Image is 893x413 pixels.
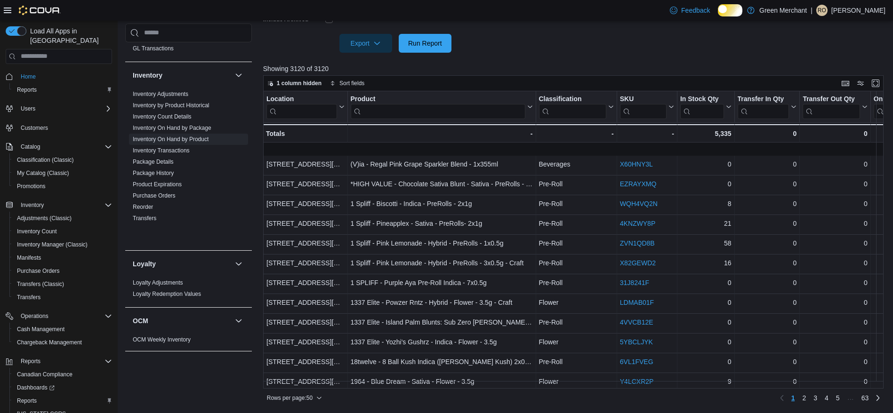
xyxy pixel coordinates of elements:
[17,156,74,164] span: Classification (Classic)
[620,160,653,167] a: X60HNY3L
[680,336,732,347] div: 0
[539,198,613,209] div: Pre-Roll
[9,83,116,96] button: Reports
[17,339,82,346] span: Chargeback Management
[870,78,881,89] button: Enter fullscreen
[17,228,57,235] span: Inventory Count
[620,377,654,385] a: Y4LCXR2P
[133,45,174,52] span: GL Transactions
[802,393,806,403] span: 2
[350,198,532,209] div: 1 Spliff - Biscotti - Indica - PreRolls - 2x1g
[17,199,48,211] button: Inventory
[2,310,116,323] button: Operations
[350,95,532,119] button: Product
[133,102,209,109] a: Inventory by Product Historical
[17,103,39,114] button: Users
[266,95,337,103] div: Location
[13,239,112,250] span: Inventory Manager (Classic)
[803,95,860,103] div: Transfer Out Qty
[266,128,345,139] div: Totals
[620,239,655,246] a: ZVN1QD8B
[680,217,732,229] div: 21
[266,237,345,248] div: [STREET_ADDRESS][PERSON_NAME]
[9,323,116,336] button: Cash Management
[776,392,788,404] button: Previous page
[13,337,86,348] a: Chargeback Management
[17,122,112,134] span: Customers
[13,167,73,179] a: My Catalog (Classic)
[21,124,48,132] span: Customers
[9,278,116,291] button: Transfers (Classic)
[737,356,796,367] div: 0
[266,158,345,169] div: [STREET_ADDRESS][PERSON_NAME]
[13,292,44,303] a: Transfers
[13,252,112,263] span: Manifests
[13,84,40,95] a: Reports
[9,212,116,225] button: Adjustments (Classic)
[17,141,44,152] button: Catalog
[350,375,532,387] div: 1964 - Blue Dream - Sativa - Flower - 3.5g
[13,239,91,250] a: Inventory Manager (Classic)
[13,265,112,277] span: Purchase Orders
[17,183,46,190] span: Promotions
[266,356,345,367] div: [STREET_ADDRESS][PERSON_NAME]
[620,318,653,326] a: 4VVCB12E
[350,336,532,347] div: 1337 Elite - Yozhi's Gushrz - Indica - Flower - 3.5g
[133,136,209,143] a: Inventory On Hand by Product
[17,384,55,391] span: Dashboards
[19,6,61,15] img: Cova
[350,356,532,367] div: 18twelve - 8 Ball Kush Indica ([PERSON_NAME] Kush) 2x0.5g
[9,180,116,193] button: Promotions
[17,122,52,134] a: Customers
[803,95,867,119] button: Transfer Out Qty
[680,95,724,119] div: In Stock Qty
[345,34,386,53] span: Export
[17,397,37,405] span: Reports
[539,356,613,367] div: Pre-Roll
[13,181,112,192] span: Promotions
[620,219,655,227] a: 4KNZWY8P
[13,154,78,166] a: Classification (Classic)
[350,95,525,103] div: Product
[133,290,201,298] span: Loyalty Redemption Values
[13,181,49,192] a: Promotions
[803,217,867,229] div: 0
[13,395,112,406] span: Reports
[133,113,192,120] span: Inventory Count Details
[17,326,64,333] span: Cash Management
[266,375,345,387] div: [STREET_ADDRESS][PERSON_NAME]
[125,334,252,351] div: OCM
[620,199,658,207] a: WQH4VQ2N
[818,5,826,16] span: RO
[9,394,116,407] button: Reports
[776,390,884,405] nav: Pagination for preceding grid
[803,237,867,248] div: 0
[13,278,112,290] span: Transfers (Classic)
[13,213,112,224] span: Adjustments (Classic)
[803,198,867,209] div: 0
[539,158,613,169] div: Beverages
[737,336,796,347] div: 0
[803,257,867,268] div: 0
[13,167,112,179] span: My Catalog (Classic)
[133,159,174,165] a: Package Details
[350,237,532,248] div: 1 Spliff - Pink Lemonade - Hybrid - PreRolls - 1x0.5g
[133,181,182,188] a: Product Expirations
[17,199,112,211] span: Inventory
[680,356,732,367] div: 0
[266,178,345,189] div: [STREET_ADDRESS][PERSON_NAME]
[13,226,61,237] a: Inventory Count
[133,204,153,210] a: Reorder
[17,310,52,322] button: Operations
[680,237,732,248] div: 58
[844,394,858,405] li: Skipping pages 6 to 62
[737,95,789,103] div: Transfer In Qty
[539,217,613,229] div: Pre-Roll
[803,158,867,169] div: 0
[737,296,796,308] div: 0
[133,215,156,222] a: Transfers
[21,143,40,151] span: Catalog
[13,226,112,237] span: Inventory Count
[133,90,188,98] span: Inventory Adjustments
[133,71,162,80] h3: Inventory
